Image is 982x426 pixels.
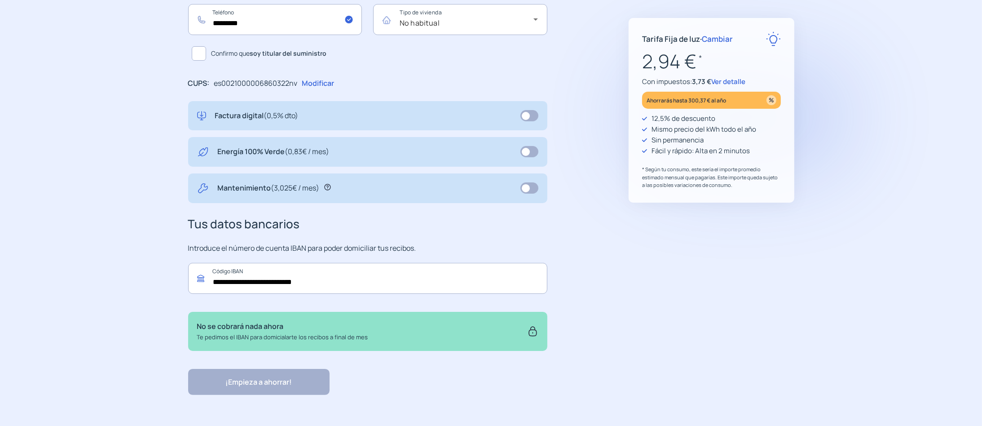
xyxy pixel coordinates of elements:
[197,182,209,194] img: tool.svg
[197,333,368,342] p: Te pedimos el IBAN para domicialarte los recibos a final de mes
[188,215,547,234] h3: Tus datos bancarios
[285,146,330,156] span: (0,83€ / mes)
[188,243,547,254] p: Introduce el número de cuenta IBAN para poder domiciliar tus recibos.
[271,183,320,193] span: (3,025€ / mes)
[642,33,733,45] p: Tarifa Fija de luz ·
[642,46,781,76] p: 2,94 €
[766,31,781,46] img: rate-E.svg
[197,321,368,333] p: No se cobrará nada ahora
[211,49,327,58] span: Confirmo que
[214,78,298,89] p: es0021000006860322nv
[647,95,726,106] p: Ahorrarás hasta 300,37 € al año
[197,110,206,122] img: digital-invoice.svg
[766,95,776,105] img: percentage_icon.svg
[197,146,209,158] img: energy-green.svg
[250,49,327,58] b: soy titular del suministro
[527,321,538,342] img: secure.svg
[652,124,756,135] p: Mismo precio del kWh todo el año
[642,165,781,189] p: * Según tu consumo, este sería el importe promedio estimado mensual que pagarías. Este importe qu...
[652,135,704,146] p: Sin permanencia
[264,111,299,120] span: (0,5% dto)
[652,113,715,124] p: 12,5% de descuento
[188,78,210,89] p: CUPS:
[711,77,745,86] span: Ver detalle
[702,34,733,44] span: Cambiar
[302,78,335,89] p: Modificar
[215,110,299,122] p: Factura digital
[692,77,711,86] span: 3,73 €
[652,146,750,156] p: Fácil y rápido: Alta en 2 minutos
[218,146,330,158] p: Energía 100% Verde
[642,76,781,87] p: Con impuestos:
[218,182,320,194] p: Mantenimiento
[400,9,442,17] mat-label: Tipo de vivienda
[400,18,440,28] span: No habitual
